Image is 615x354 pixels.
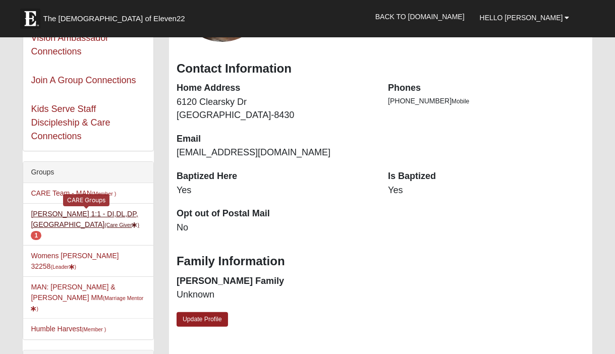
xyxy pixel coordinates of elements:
dd: Unknown [177,288,373,302]
a: Join A Group Connections [31,75,136,85]
div: Groups [23,162,153,183]
li: [PHONE_NUMBER] [388,96,584,106]
h3: Contact Information [177,62,585,76]
small: (Member ) [92,191,116,197]
dt: Phones [388,82,584,95]
a: The [DEMOGRAPHIC_DATA] of Eleven22 [15,4,217,29]
img: Eleven22 logo [20,9,40,29]
a: [PERSON_NAME] 1:1 - DI,DL,DP,[GEOGRAPHIC_DATA](Care Giver) 1 [31,210,139,239]
dt: Baptized Here [177,170,373,183]
a: Humble Harvest(Member ) [31,325,106,333]
dt: [PERSON_NAME] Family [177,275,373,288]
div: CARE Groups [63,194,109,206]
h3: Family Information [177,254,585,269]
dd: Yes [388,184,584,197]
span: Hello [PERSON_NAME] [480,14,563,22]
dd: No [177,221,373,234]
dt: Is Baptized [388,170,584,183]
a: Back to [DOMAIN_NAME] [368,4,472,29]
dd: 6120 Clearsky Dr [GEOGRAPHIC_DATA]-8430 [177,96,373,122]
small: (Care Giver ) [104,222,139,228]
dd: [EMAIL_ADDRESS][DOMAIN_NAME] [177,146,373,159]
span: Mobile [452,98,469,105]
dt: Opt out of Postal Mail [177,207,373,220]
span: number of pending members [31,231,41,240]
small: (Leader ) [50,264,76,270]
a: Kids Serve Staff Discipleship & Care Connections [31,104,110,141]
a: CARE Team - MAN(Member ) [31,189,116,197]
small: (Member ) [82,326,106,332]
span: The [DEMOGRAPHIC_DATA] of Eleven22 [43,14,185,24]
dt: Home Address [177,82,373,95]
a: Hello [PERSON_NAME] [472,5,577,30]
dd: Yes [177,184,373,197]
a: Update Profile [177,312,228,327]
a: Womens [PERSON_NAME] 32258(Leader) [31,252,119,270]
a: MAN: [PERSON_NAME] & [PERSON_NAME] MM(Marriage Mentor) [31,283,143,312]
dt: Email [177,133,373,146]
